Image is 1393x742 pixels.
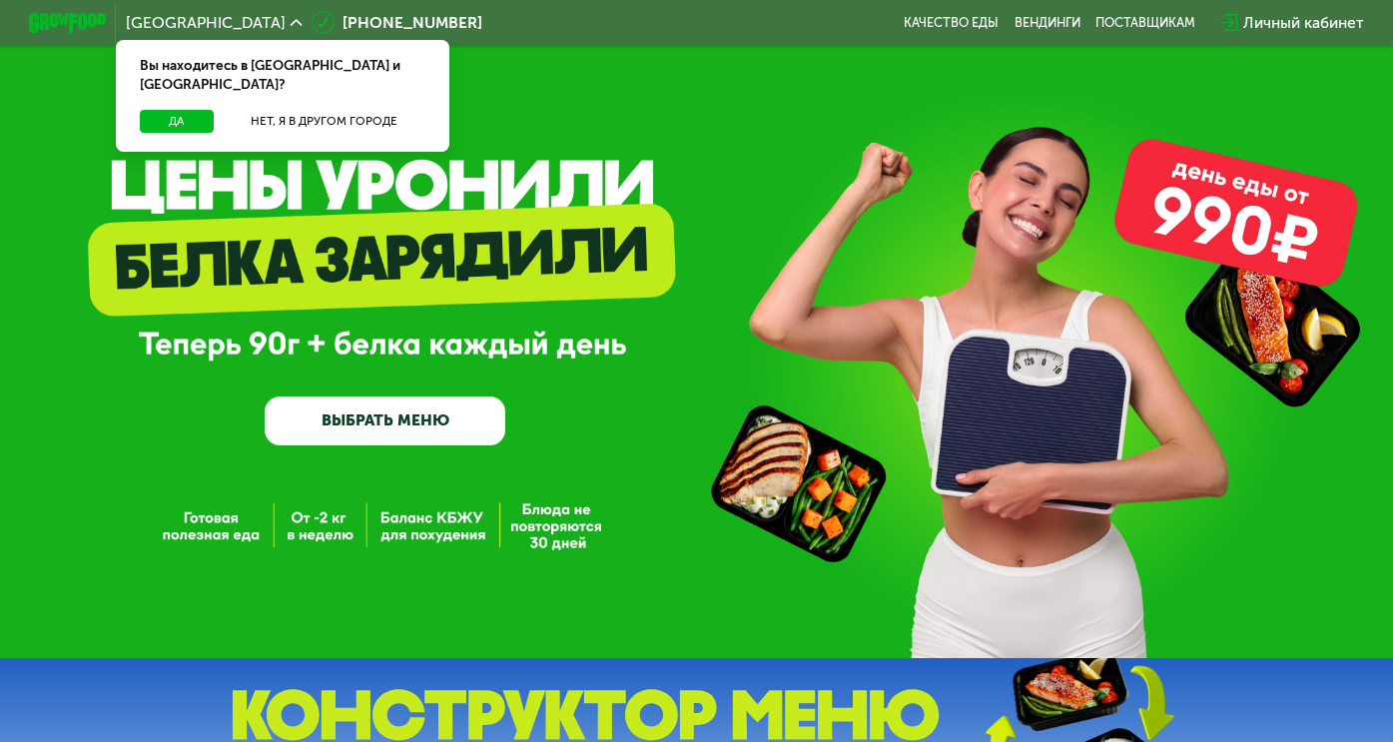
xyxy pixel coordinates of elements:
[126,15,286,31] span: [GEOGRAPHIC_DATA]
[140,110,215,133] button: Да
[222,110,425,133] button: Нет, я в другом городе
[1015,15,1080,31] a: Вендинги
[116,40,448,110] div: Вы находитесь в [GEOGRAPHIC_DATA] и [GEOGRAPHIC_DATA]?
[1243,11,1364,34] div: Личный кабинет
[312,11,482,34] a: [PHONE_NUMBER]
[904,15,999,31] a: Качество еды
[1095,15,1195,31] div: поставщикам
[265,396,505,444] a: ВЫБРАТЬ МЕНЮ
